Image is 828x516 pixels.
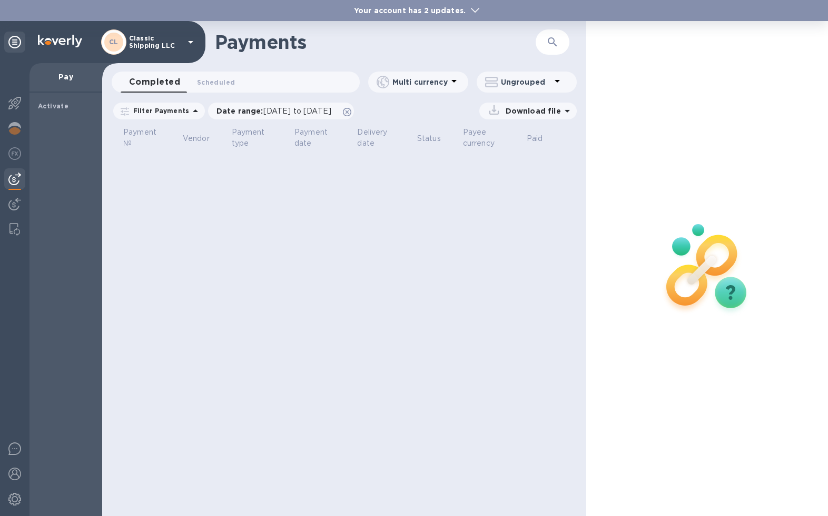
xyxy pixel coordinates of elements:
[501,77,551,87] p: Ungrouped
[357,127,409,149] span: Delivery date
[357,127,395,149] p: Delivery date
[8,147,21,160] img: Foreign exchange
[129,35,182,49] p: Classic Shipping LLC
[392,77,448,87] p: Multi currency
[197,77,235,88] span: Scheduled
[463,127,505,149] p: Payee currency
[215,31,498,53] h1: Payments
[294,127,349,149] span: Payment date
[417,133,455,144] span: Status
[4,32,25,53] div: Unpin categories
[208,103,354,119] div: Date range:[DATE] to [DATE]
[527,133,557,144] span: Paid
[417,133,441,144] p: Status
[463,127,518,149] span: Payee currency
[129,106,189,115] p: Filter Payments
[38,35,82,47] img: Logo
[38,102,68,110] b: Activate
[232,127,286,149] span: Payment type
[354,6,466,15] b: Your account has 2 updates.
[501,106,561,116] p: Download file
[232,127,272,149] p: Payment type
[129,75,180,89] span: Completed
[38,72,94,82] p: Pay
[527,133,543,144] p: Paid
[109,38,119,46] b: CL
[216,106,337,116] p: Date range :
[123,127,174,149] span: Payment №
[123,127,161,149] p: Payment №
[263,107,331,115] span: [DATE] to [DATE]
[294,127,335,149] p: Payment date
[183,133,223,144] span: Vendor
[183,133,210,144] p: Vendor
